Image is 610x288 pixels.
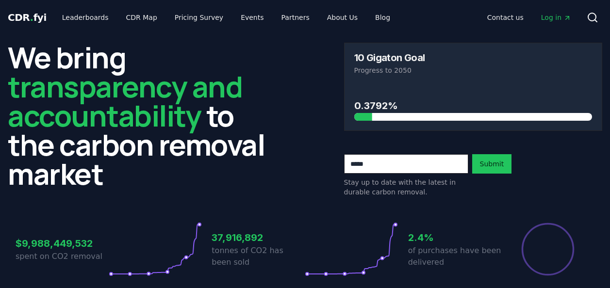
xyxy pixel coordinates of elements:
[408,230,501,245] h3: 2.4%
[54,9,116,26] a: Leaderboards
[16,251,109,262] p: spent on CO2 removal
[541,13,571,22] span: Log in
[367,9,398,26] a: Blog
[472,154,512,174] button: Submit
[8,11,47,24] a: CDR.fyi
[479,9,531,26] a: Contact us
[54,9,398,26] nav: Main
[533,9,579,26] a: Log in
[30,12,33,23] span: .
[408,245,501,268] p: of purchases have been delivered
[354,98,593,113] h3: 0.3792%
[354,65,593,75] p: Progress to 2050
[118,9,165,26] a: CDR Map
[212,245,305,268] p: tonnes of CO2 has been sold
[212,230,305,245] h3: 37,916,892
[319,9,365,26] a: About Us
[233,9,271,26] a: Events
[354,53,425,63] h3: 10 Gigaton Goal
[8,12,47,23] span: CDR fyi
[521,222,575,276] div: Percentage of sales delivered
[479,9,579,26] nav: Main
[344,177,468,197] p: Stay up to date with the latest in durable carbon removal.
[8,43,266,188] h2: We bring to the carbon removal market
[8,66,242,135] span: transparency and accountability
[274,9,317,26] a: Partners
[167,9,231,26] a: Pricing Survey
[16,236,109,251] h3: $9,988,449,532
